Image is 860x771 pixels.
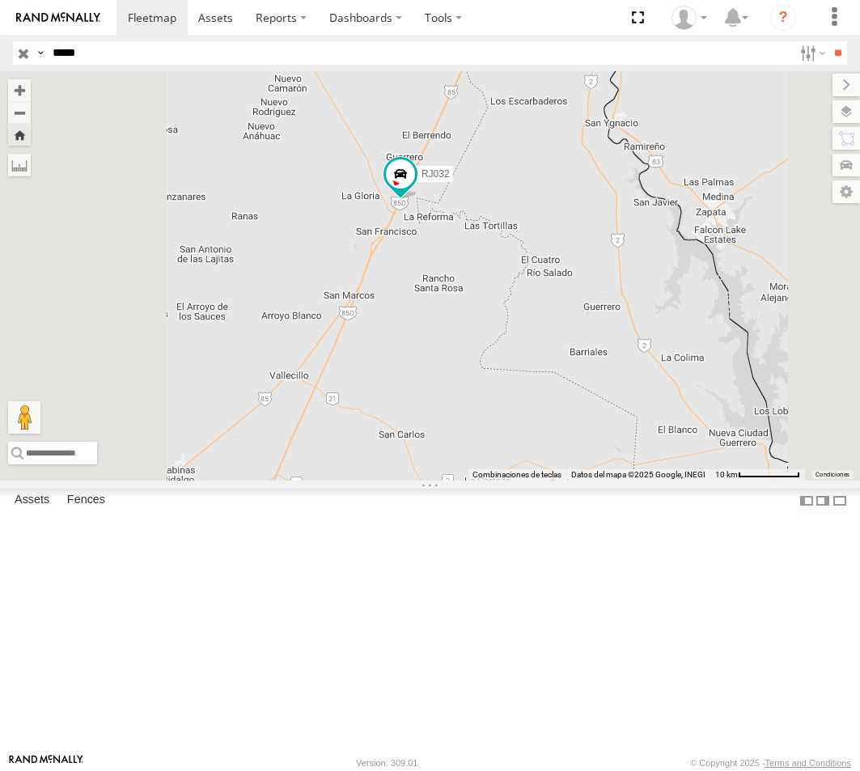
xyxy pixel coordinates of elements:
[59,489,113,512] label: Fences
[34,41,47,65] label: Search Query
[8,401,40,434] button: Arrastra el hombrecito naranja al mapa para abrir Street View
[770,5,796,31] i: ?
[8,101,31,124] button: Zoom out
[765,758,851,768] a: Terms and Conditions
[16,12,100,23] img: rand-logo.svg
[715,470,738,479] span: 10 km
[690,758,851,768] div: © Copyright 2025 -
[666,6,713,30] div: Josue Jimenez
[710,469,805,481] button: Escala del mapa: 10 km por 73 píxeles
[421,168,449,180] span: RJ032
[472,469,561,481] button: Combinaciones de teclas
[356,758,417,768] div: Version: 309.01
[832,180,860,203] label: Map Settings
[6,489,57,512] label: Assets
[8,154,31,176] label: Measure
[832,489,848,512] label: Hide Summary Table
[8,124,31,146] button: Zoom Home
[799,489,815,512] label: Dock Summary Table to the Left
[571,470,705,479] span: Datos del mapa ©2025 Google, INEGI
[8,79,31,101] button: Zoom in
[815,489,831,512] label: Dock Summary Table to the Right
[816,471,849,477] a: Condiciones (se abre en una nueva pestaña)
[9,755,83,771] a: Visit our Website
[794,41,828,65] label: Search Filter Options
